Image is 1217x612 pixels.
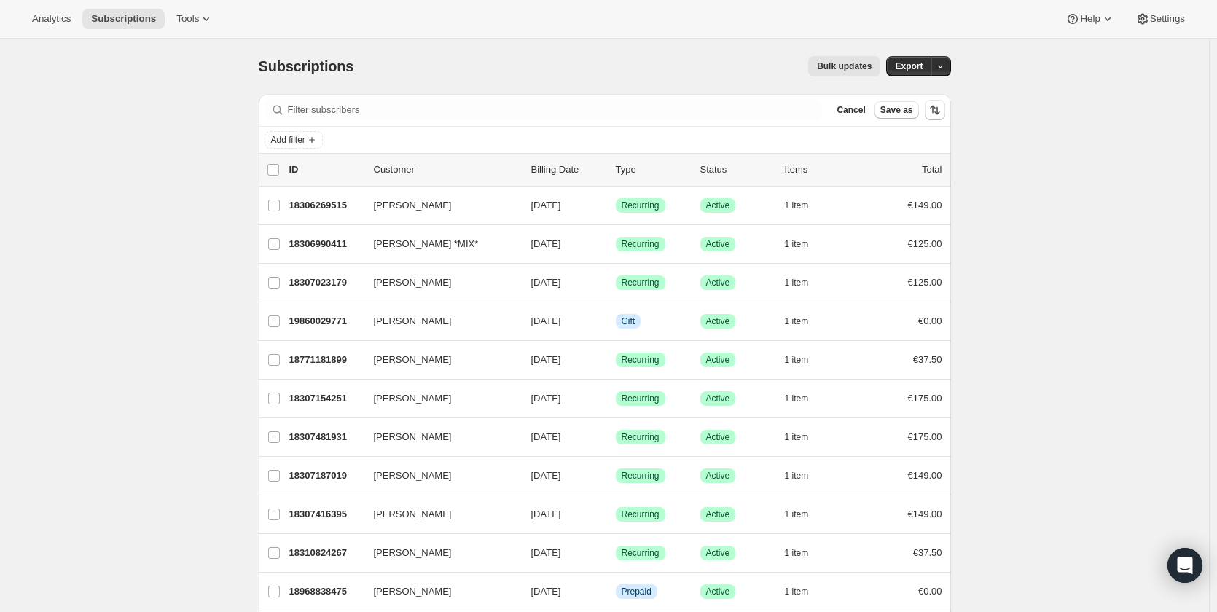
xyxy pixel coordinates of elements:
[785,200,809,211] span: 1 item
[32,13,71,25] span: Analytics
[531,277,561,288] span: [DATE]
[706,315,730,327] span: Active
[880,104,913,116] span: Save as
[374,198,452,213] span: [PERSON_NAME]
[365,194,511,217] button: [PERSON_NAME]
[289,353,362,367] p: 18771181899
[817,60,872,72] span: Bulk updates
[925,100,945,120] button: Sort the results
[622,509,660,520] span: Recurring
[289,430,362,444] p: 18307481931
[706,200,730,211] span: Active
[908,238,942,249] span: €125.00
[1167,548,1202,583] div: Open Intercom Messenger
[271,134,305,146] span: Add filter
[374,314,452,329] span: [PERSON_NAME]
[706,470,730,482] span: Active
[908,509,942,519] span: €149.00
[785,315,809,327] span: 1 item
[82,9,165,29] button: Subscriptions
[706,277,730,289] span: Active
[622,277,660,289] span: Recurring
[616,162,689,177] div: Type
[706,393,730,404] span: Active
[289,350,942,370] div: 18771181899[PERSON_NAME][DATE]SuccessRecurringSuccessActive1 item€37.50
[908,431,942,442] span: €175.00
[374,353,452,367] span: [PERSON_NAME]
[374,162,520,177] p: Customer
[706,431,730,443] span: Active
[785,195,825,216] button: 1 item
[785,547,809,559] span: 1 item
[365,310,511,333] button: [PERSON_NAME]
[706,586,730,597] span: Active
[622,354,660,366] span: Recurring
[895,60,923,72] span: Export
[289,162,362,177] p: ID
[622,586,651,597] span: Prepaid
[622,315,635,327] span: Gift
[374,391,452,406] span: [PERSON_NAME]
[785,431,809,443] span: 1 item
[365,464,511,487] button: [PERSON_NAME]
[365,387,511,410] button: [PERSON_NAME]
[531,354,561,365] span: [DATE]
[785,509,809,520] span: 1 item
[1150,13,1185,25] span: Settings
[785,354,809,366] span: 1 item
[289,311,942,331] div: 19860029771[PERSON_NAME][DATE]InfoGiftSuccessActive1 item€0.00
[374,584,452,599] span: [PERSON_NAME]
[1057,9,1123,29] button: Help
[531,431,561,442] span: [DATE]
[531,238,561,249] span: [DATE]
[1080,13,1100,25] span: Help
[289,391,362,406] p: 18307154251
[831,101,871,119] button: Cancel
[289,237,362,251] p: 18306990411
[531,586,561,597] span: [DATE]
[374,468,452,483] span: [PERSON_NAME]
[922,162,942,177] p: Total
[785,504,825,525] button: 1 item
[908,393,942,404] span: €175.00
[289,388,942,409] div: 18307154251[PERSON_NAME][DATE]SuccessRecurringSuccessActive1 item€175.00
[785,350,825,370] button: 1 item
[289,546,362,560] p: 18310824267
[365,348,511,372] button: [PERSON_NAME]
[913,547,942,558] span: €37.50
[908,470,942,481] span: €149.00
[374,546,452,560] span: [PERSON_NAME]
[374,275,452,290] span: [PERSON_NAME]
[622,393,660,404] span: Recurring
[289,466,942,486] div: 18307187019[PERSON_NAME][DATE]SuccessRecurringSuccessActive1 item€149.00
[365,580,511,603] button: [PERSON_NAME]
[365,425,511,449] button: [PERSON_NAME]
[176,13,199,25] span: Tools
[706,354,730,366] span: Active
[289,427,942,447] div: 18307481931[PERSON_NAME][DATE]SuccessRecurringSuccessActive1 item€175.00
[785,311,825,331] button: 1 item
[785,543,825,563] button: 1 item
[808,56,880,76] button: Bulk updates
[365,541,511,565] button: [PERSON_NAME]
[531,200,561,211] span: [DATE]
[837,104,865,116] span: Cancel
[365,271,511,294] button: [PERSON_NAME]
[289,581,942,602] div: 18968838475[PERSON_NAME][DATE]InfoPrepaidSuccessActive1 item€0.00
[289,198,362,213] p: 18306269515
[265,131,323,149] button: Add filter
[289,195,942,216] div: 18306269515[PERSON_NAME][DATE]SuccessRecurringSuccessActive1 item€149.00
[918,586,942,597] span: €0.00
[706,509,730,520] span: Active
[289,162,942,177] div: IDCustomerBilling DateTypeStatusItemsTotal
[622,431,660,443] span: Recurring
[785,277,809,289] span: 1 item
[706,547,730,559] span: Active
[785,272,825,293] button: 1 item
[531,393,561,404] span: [DATE]
[785,586,809,597] span: 1 item
[531,315,561,326] span: [DATE]
[785,238,809,250] span: 1 item
[531,470,561,481] span: [DATE]
[289,234,942,254] div: 18306990411[PERSON_NAME] *MIX*[DATE]SuccessRecurringSuccessActive1 item€125.00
